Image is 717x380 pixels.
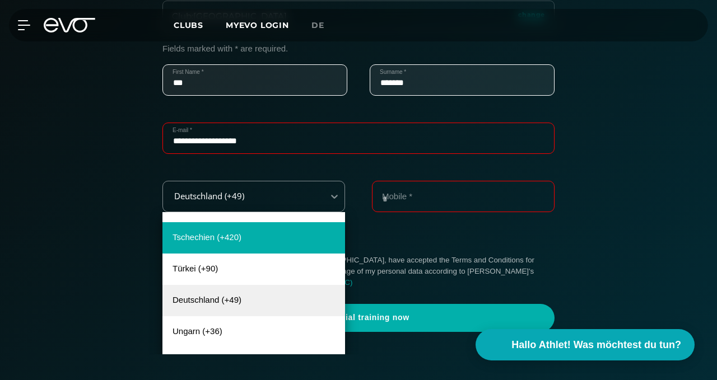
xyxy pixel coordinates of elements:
[188,255,555,288] label: I hereby confirm that I am at least [DEMOGRAPHIC_DATA], have accepted the Terms and Conditions fo...
[311,20,324,30] span: de
[511,337,681,353] span: Hallo Athlet! Was möchtest du tun?
[174,20,226,30] a: Clubs
[174,20,203,30] span: Clubs
[162,348,345,379] div: USA (+1)
[162,285,345,316] div: Deutschland (+49)
[162,254,345,285] div: Türkei (+90)
[226,20,289,30] a: MYEVO LOGIN
[164,191,316,201] div: Deutschland (+49)
[162,304,555,332] a: Get my trial training now
[162,316,345,348] div: Ungarn (+36)
[311,19,338,32] a: de
[176,312,541,323] span: Get my trial training now
[476,329,695,360] button: Hallo Athlet! Was möchtest du tun?
[162,222,345,254] div: Tschechien (+420)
